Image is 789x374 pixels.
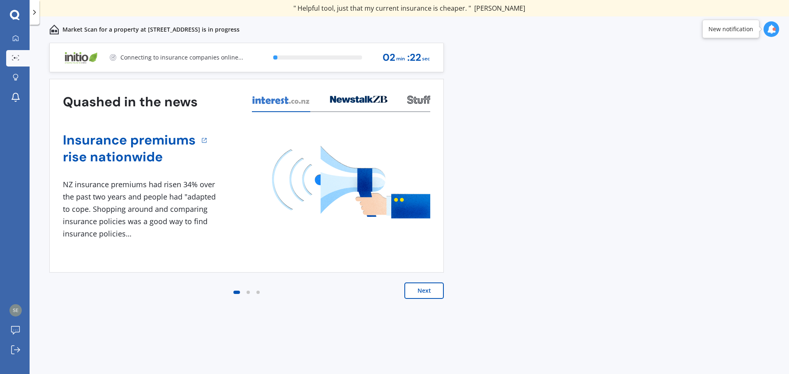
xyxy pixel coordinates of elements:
[272,146,430,218] img: media image
[120,53,243,62] p: Connecting to insurance companies online...
[62,25,240,34] p: Market Scan for a property at [STREET_ADDRESS] is in progress
[407,52,421,63] span: : 22
[383,52,395,63] span: 02
[396,53,405,64] span: min
[63,149,196,165] a: rise nationwide
[9,304,22,317] img: 24d4a4adc95dce3b28c4390ecb800888
[404,282,444,299] button: Next
[63,132,196,149] a: Insurance premiums
[422,53,430,64] span: sec
[63,179,219,240] div: NZ insurance premiums had risen 34% over the past two years and people had "adapted to cope. Shop...
[708,25,753,33] div: New notification
[63,94,198,110] h3: Quashed in the news
[49,25,59,34] img: home-and-contents.b802091223b8502ef2dd.svg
